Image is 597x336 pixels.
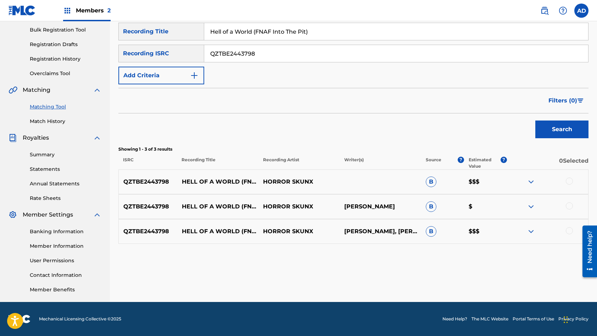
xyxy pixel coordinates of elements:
[535,121,588,138] button: Search
[556,4,570,18] div: Help
[93,86,101,94] img: expand
[119,202,177,211] p: QZTBE2443798
[119,227,177,236] p: QZTBE2443798
[258,227,340,236] p: HORROR SKUNX
[527,178,535,186] img: expand
[23,211,73,219] span: Member Settings
[9,315,30,323] img: logo
[464,202,507,211] p: $
[30,166,101,173] a: Statements
[30,286,101,293] a: Member Benefits
[30,26,101,34] a: Bulk Registration Tool
[426,201,436,212] span: B
[340,157,421,169] p: Writer(s)
[472,316,508,322] a: The MLC Website
[118,146,588,152] p: Showing 1 - 3 of 3 results
[9,5,36,16] img: MLC Logo
[507,157,588,169] p: 0 Selected
[574,4,588,18] div: User Menu
[340,202,421,211] p: [PERSON_NAME]
[469,157,501,169] p: Estimated Value
[548,96,577,105] span: Filters ( 0 )
[562,302,597,336] iframe: Chat Widget
[118,23,588,142] form: Search Form
[30,55,101,63] a: Registration History
[23,86,50,94] span: Matching
[458,157,464,163] span: ?
[177,227,258,236] p: HELL OF A WORLD (FNAF INTO THE PIT)
[258,202,340,211] p: HORROR SKUNX
[426,157,441,169] p: Source
[23,134,49,142] span: Royalties
[501,157,507,163] span: ?
[30,70,101,77] a: Overclaims Tool
[9,211,17,219] img: Member Settings
[107,7,111,14] span: 2
[30,118,101,125] a: Match History
[118,157,177,169] p: ISRC
[564,309,568,330] div: Drag
[177,202,258,211] p: HELL OF A WORLD (FNAF INTO THE PIT)
[578,99,584,103] img: filter
[63,6,72,15] img: Top Rightsholders
[559,6,567,15] img: help
[30,257,101,264] a: User Permissions
[527,227,535,236] img: expand
[527,202,535,211] img: expand
[540,6,549,15] img: search
[30,271,101,279] a: Contact Information
[177,157,258,169] p: Recording Title
[39,316,121,322] span: Mechanical Licensing Collective © 2025
[93,211,101,219] img: expand
[426,177,436,187] span: B
[513,316,554,322] a: Portal Terms of Use
[30,228,101,235] a: Banking Information
[577,223,597,280] iframe: Resource Center
[464,178,507,186] p: $$$
[119,178,177,186] p: QZTBE2443798
[442,316,467,322] a: Need Help?
[76,6,111,15] span: Members
[258,157,340,169] p: Recording Artist
[9,86,17,94] img: Matching
[426,226,436,237] span: B
[258,178,340,186] p: HORROR SKUNX
[30,103,101,111] a: Matching Tool
[30,41,101,48] a: Registration Drafts
[537,4,552,18] a: Public Search
[544,92,588,110] button: Filters (0)
[30,195,101,202] a: Rate Sheets
[190,71,199,80] img: 9d2ae6d4665cec9f34b9.svg
[558,316,588,322] a: Privacy Policy
[30,151,101,158] a: Summary
[30,180,101,187] a: Annual Statements
[464,227,507,236] p: $$$
[340,227,421,236] p: [PERSON_NAME], [PERSON_NAME]
[30,242,101,250] a: Member Information
[9,134,17,142] img: Royalties
[93,134,101,142] img: expand
[118,67,204,84] button: Add Criteria
[177,178,258,186] p: HELL OF A WORLD (FNAF INTO THE PIT)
